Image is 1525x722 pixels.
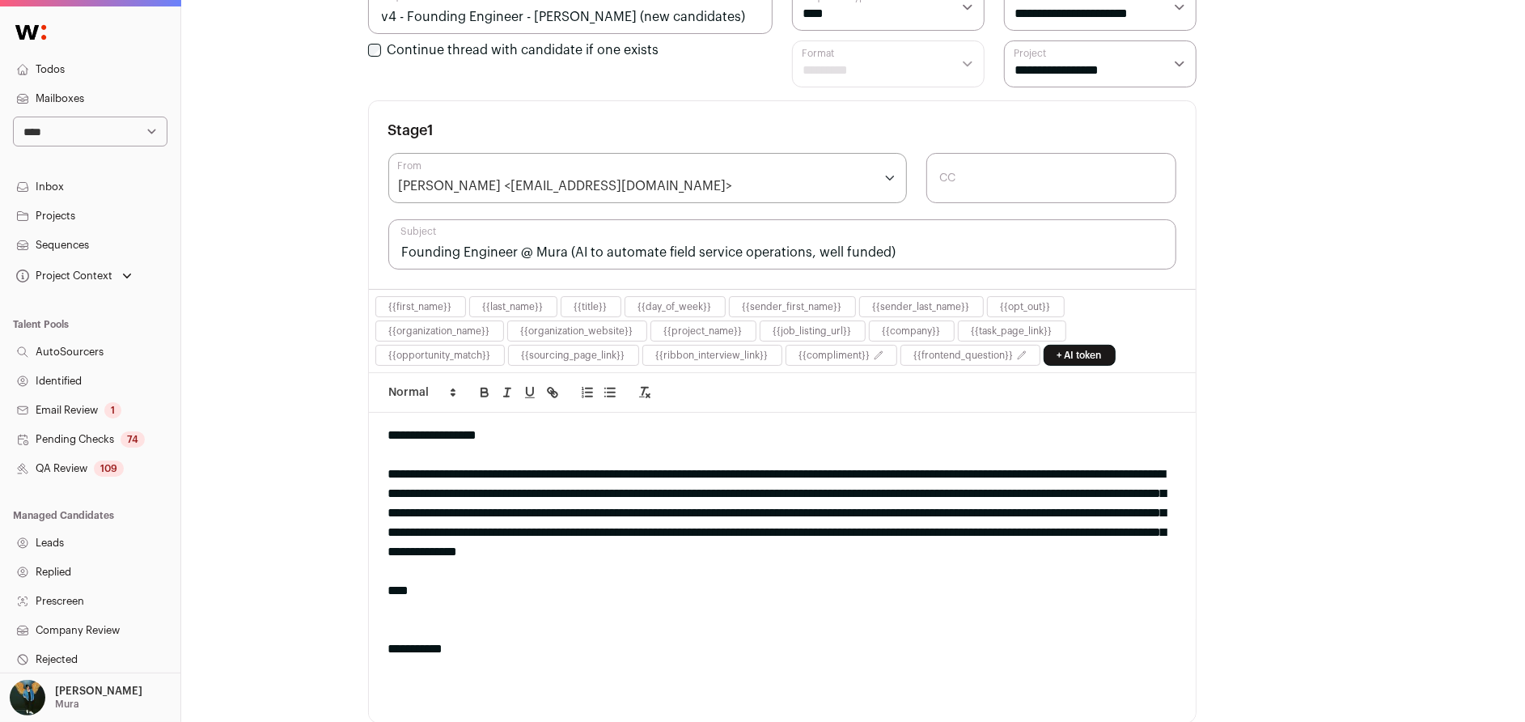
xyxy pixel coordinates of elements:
[873,300,970,313] button: {{sender_last_name}}
[522,349,625,362] button: {{sourcing_page_link}}
[55,698,79,711] p: Mura
[389,349,491,362] button: {{opportunity_match}}
[743,300,842,313] button: {{sender_first_name}}
[638,300,712,313] button: {{day_of_week}}
[94,461,124,477] div: 109
[388,44,659,57] label: Continue thread with candidate if one exists
[389,325,490,338] button: {{organization_name}}
[773,325,852,338] button: {{job_listing_url}}
[389,300,452,313] button: {{first_name}}
[399,176,733,196] div: [PERSON_NAME] <[EMAIL_ADDRESS][DOMAIN_NAME]>
[428,123,434,138] span: 1
[799,349,871,362] button: {{compliment}}
[664,325,743,338] button: {{project_name}}
[388,121,434,140] h3: Stage
[13,265,135,287] button: Open dropdown
[55,685,142,698] p: [PERSON_NAME]
[388,219,1177,270] input: Subject
[914,349,1014,362] button: {{frontend_question}}
[1044,345,1116,366] a: + AI token
[883,325,941,338] button: {{company}}
[521,325,633,338] button: {{organization_website}}
[121,431,145,448] div: 74
[10,680,45,716] img: 12031951-medium_jpg
[574,300,608,313] button: {{title}}
[483,300,544,313] button: {{last_name}}
[6,680,146,716] button: Open dropdown
[13,270,112,282] div: Project Context
[104,402,121,418] div: 1
[926,153,1176,203] input: CC
[1001,300,1051,313] button: {{opt_out}}
[6,16,55,49] img: Wellfound
[656,349,769,362] button: {{ribbon_interview_link}}
[972,325,1053,338] button: {{task_page_link}}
